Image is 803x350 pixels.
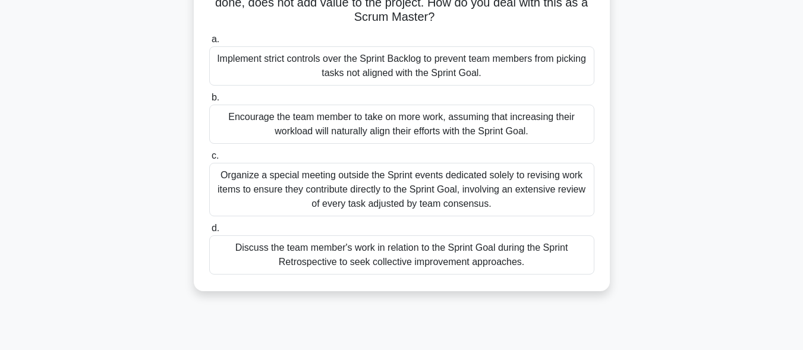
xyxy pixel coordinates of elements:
span: a. [212,34,219,44]
span: c. [212,150,219,160]
div: Encourage the team member to take on more work, assuming that increasing their workload will natu... [209,105,594,144]
div: Discuss the team member's work in relation to the Sprint Goal during the Sprint Retrospective to ... [209,235,594,275]
span: d. [212,223,219,233]
div: Implement strict controls over the Sprint Backlog to prevent team members from picking tasks not ... [209,46,594,86]
span: b. [212,92,219,102]
div: Organize a special meeting outside the Sprint events dedicated solely to revising work items to e... [209,163,594,216]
